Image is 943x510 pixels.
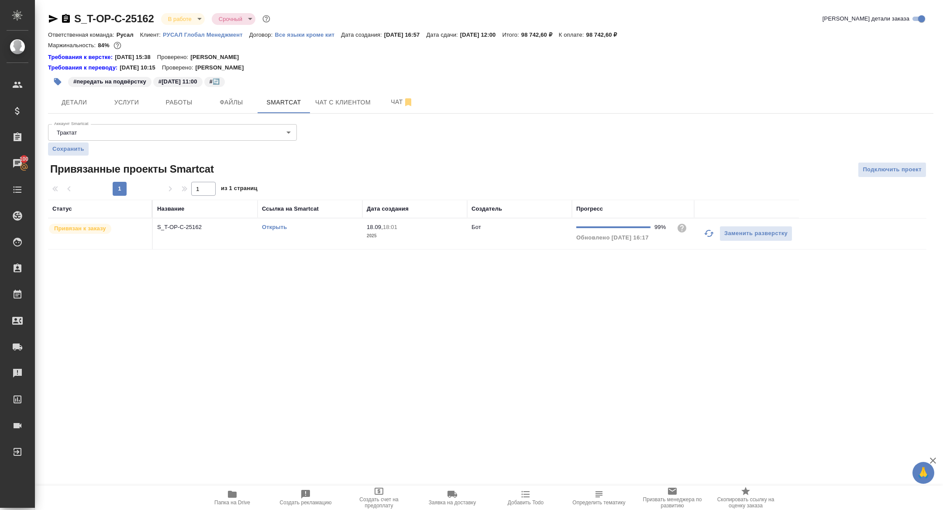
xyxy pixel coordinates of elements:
a: S_T-OP-C-25162 [74,13,154,24]
p: [PERSON_NAME] [190,53,245,62]
p: 98 742,60 ₽ [586,31,624,38]
button: Добавить Todo [489,486,562,510]
a: РУСАЛ Глобал Менеджмент [163,31,249,38]
span: Услуги [106,97,148,108]
p: #[DATE] 11:00 [158,77,197,86]
span: 100 [14,155,34,163]
button: Скопировать ссылку для ЯМессенджера [48,14,59,24]
p: [PERSON_NAME] [195,63,250,72]
p: 18.09, [367,224,383,230]
p: [DATE] 12:00 [460,31,502,38]
span: Smartcat [263,97,305,108]
span: Создать счет на предоплату [348,496,410,509]
button: Призвать менеджера по развитию [636,486,709,510]
div: Создатель [471,205,502,213]
p: Проверено: [162,63,196,72]
span: Скопировать ссылку на оценку заказа [714,496,777,509]
button: Срочный [216,15,245,23]
span: Подключить проект [863,165,922,175]
button: Создать счет на предоплату [342,486,416,510]
button: Папка на Drive [196,486,269,510]
div: 99% [654,223,670,232]
button: Скопировать ссылку на оценку заказа [709,486,782,510]
span: Добавить Todo [508,500,544,506]
p: Привязан к заказу [54,224,106,233]
p: #🔄️ [210,77,220,86]
svg: Отписаться [403,97,413,108]
p: Проверено: [157,53,191,62]
div: В работе [212,13,255,25]
button: Подключить проект [858,162,926,177]
a: Все языки кроме кит [275,31,341,38]
span: 🔄️ [203,77,226,85]
button: В работе [165,15,194,23]
p: Договор: [249,31,275,38]
p: 18:01 [383,224,397,230]
span: Заменить разверстку [724,229,788,239]
button: Определить тематику [562,486,636,510]
span: Сохранить [52,145,84,153]
p: Итого: [502,31,521,38]
div: Прогресс [576,205,603,213]
p: Дата сдачи: [426,31,460,38]
p: [DATE] 16:57 [384,31,427,38]
button: 13252.48 RUB; [112,40,123,51]
span: Чат [381,97,423,108]
p: Клиент: [140,31,163,38]
span: Папка на Drive [214,500,250,506]
div: Название [157,205,184,213]
p: [DATE] 15:38 [115,53,157,62]
span: Обновлено [DATE] 16:17 [576,234,649,241]
button: Обновить прогресс [699,223,719,244]
div: Дата создания [367,205,409,213]
span: Определить тематику [572,500,625,506]
span: Заявка на доставку [429,500,476,506]
span: Детали [53,97,95,108]
a: Требования к переводу: [48,63,120,72]
span: Привязанные проекты Smartcat [48,162,214,176]
p: Русал [117,31,140,38]
p: 2025 [367,232,463,240]
button: Заменить разверстку [719,226,792,241]
p: S_T-OP-C-25162 [157,223,253,232]
p: [DATE] 10:15 [120,63,162,72]
span: Создать рекламацию [280,500,332,506]
p: 98 742,60 ₽ [521,31,559,38]
button: Заявка на доставку [416,486,489,510]
button: Сохранить [48,142,89,156]
p: 84% [98,42,111,49]
span: из 1 страниц [221,183,258,196]
button: Трактат [54,129,79,136]
button: Доп статусы указывают на важность/срочность заказа [261,13,272,24]
span: Файлы [210,97,252,108]
p: Ответственная команда: [48,31,117,38]
button: Скопировать ссылку [61,14,71,24]
div: Трактат [48,124,297,141]
a: Открыть [262,224,287,230]
p: #передать на подвёрстку [73,77,146,86]
button: 🙏 [912,462,934,484]
a: Требования к верстке: [48,53,115,62]
p: Дата создания: [341,31,384,38]
span: 🙏 [916,464,931,482]
span: [PERSON_NAME] детали заказа [823,14,909,23]
button: Добавить тэг [48,72,67,91]
button: Создать рекламацию [269,486,342,510]
p: Маржинальность: [48,42,98,49]
div: Ссылка на Smartcat [262,205,319,213]
p: Бот [471,224,481,230]
p: К оплате: [559,31,586,38]
span: Чат с клиентом [315,97,371,108]
div: Нажми, чтобы открыть папку с инструкцией [48,53,115,62]
div: В работе [161,13,205,25]
a: 100 [2,153,33,174]
span: Призвать менеджера по развитию [641,496,704,509]
span: Работы [158,97,200,108]
div: Статус [52,205,72,213]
